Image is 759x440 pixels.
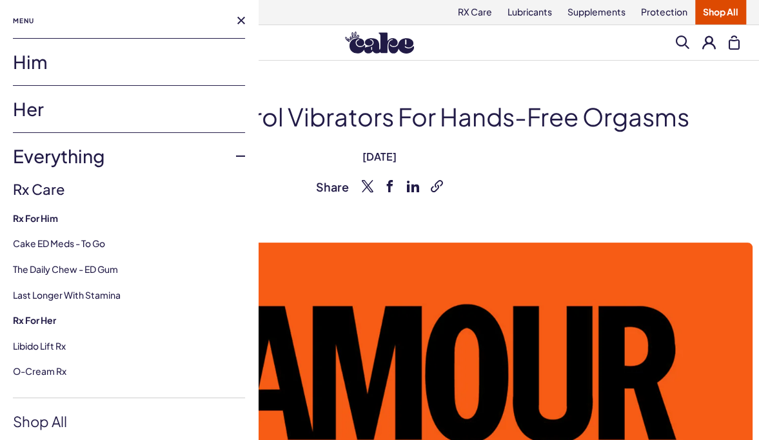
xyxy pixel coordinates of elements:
[19,99,740,134] h1: 15 Remote Control Vibrators for Hands-Free Orgasms
[13,39,245,85] a: Him
[13,340,66,352] a: Libido Lift Rx
[13,179,245,199] h3: Rx Care
[19,150,740,164] span: [DATE]
[316,179,349,194] span: Share
[13,314,245,327] a: Rx For Her
[13,133,245,179] a: Everything
[13,365,66,377] a: O-Cream Rx
[345,32,414,54] img: Hello Cake
[13,289,121,301] a: Last Longer with Stamina
[13,212,245,225] a: Rx For Him
[13,263,118,275] a: The Daily Chew - ED Gum
[13,13,34,28] span: Menu
[13,237,105,249] a: Cake ED Meds - To Go
[13,86,245,132] a: Her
